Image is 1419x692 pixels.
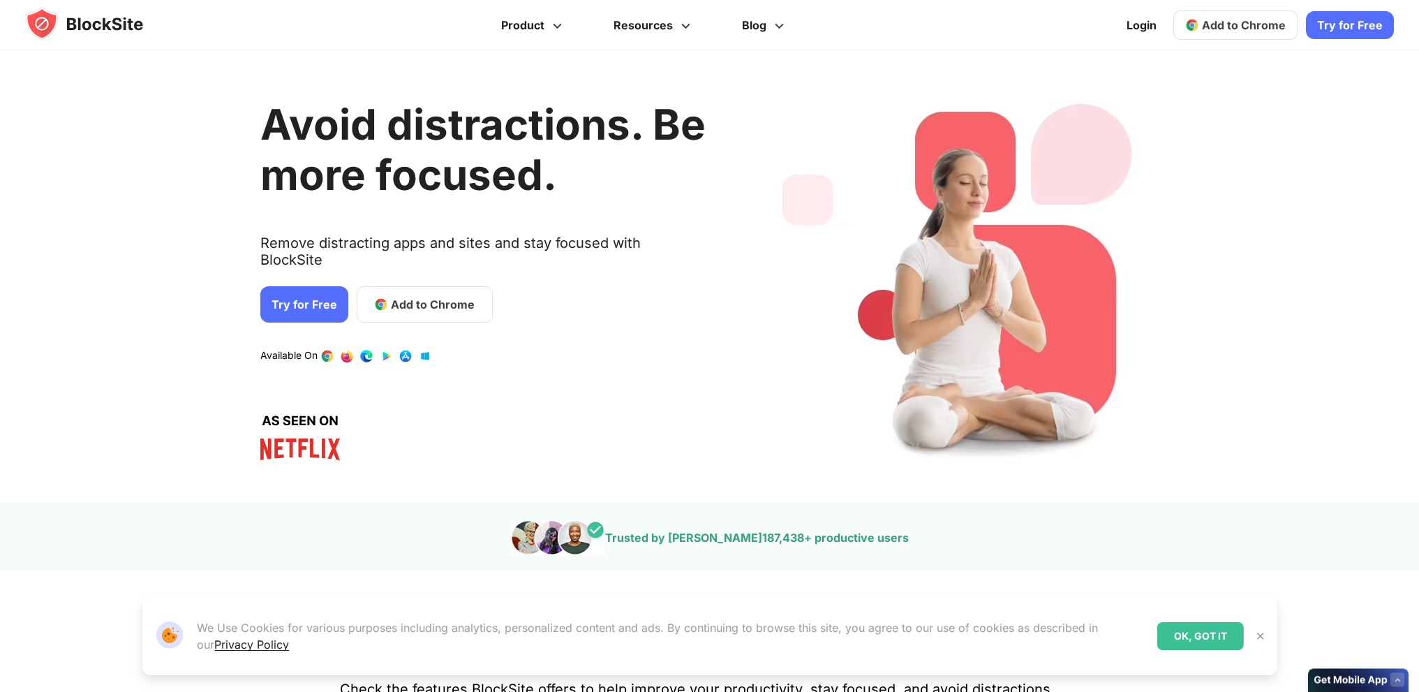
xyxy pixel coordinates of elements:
[1173,10,1298,40] a: Add to Chrome
[1185,18,1199,32] img: chrome-icon.svg
[1306,11,1394,39] a: Try for Free
[25,7,170,41] img: blocksite-icon.5d769676.svg
[357,286,493,323] a: Add to Chrome
[260,235,706,279] text: Remove distracting apps and sites and stay focused with BlockSite
[762,531,804,545] span: 187,438
[214,638,289,651] a: Privacy Policy
[260,349,318,363] text: Available On
[1255,631,1266,642] img: Close
[260,286,348,323] a: Try for Free
[1251,627,1270,645] button: Close
[1157,622,1244,650] div: OK, GOT IT
[511,520,605,555] img: pepole images
[1118,8,1165,42] a: Login
[605,531,909,545] text: Trusted by [PERSON_NAME] + productive users
[260,99,706,200] h1: Avoid distractions. Be more focused.
[1202,18,1286,32] span: Add to Chrome
[391,296,475,313] span: Add to Chrome
[197,619,1145,653] p: We Use Cookies for various purposes including analytics, personalized content and ads. By continu...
